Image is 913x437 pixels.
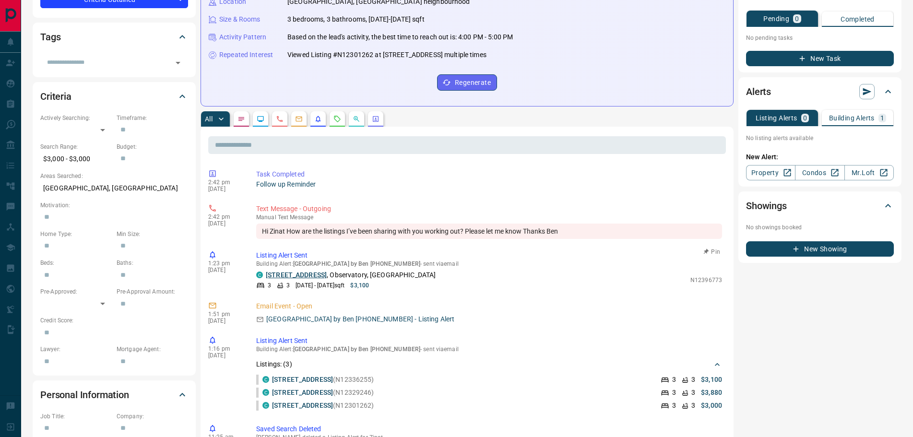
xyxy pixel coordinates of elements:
[208,311,242,318] p: 1:51 pm
[701,388,722,398] p: $3,880
[117,287,188,296] p: Pre-Approval Amount:
[117,345,188,354] p: Mortgage Agent:
[266,270,436,280] p: , Observatory, [GEOGRAPHIC_DATA]
[841,16,875,23] p: Completed
[256,346,722,353] p: Building Alert : - sent via email
[262,389,269,396] div: condos.ca
[40,259,112,267] p: Beds:
[880,115,884,121] p: 1
[746,31,894,45] p: No pending tasks
[40,172,188,180] p: Areas Searched:
[746,134,894,142] p: No listing alerts available
[208,345,242,352] p: 1:16 pm
[208,213,242,220] p: 2:42 pm
[262,402,269,409] div: condos.ca
[746,165,795,180] a: Property
[844,165,894,180] a: Mr.Loft
[40,25,188,48] div: Tags
[293,346,420,353] span: [GEOGRAPHIC_DATA] by Ben [PHONE_NUMBER]
[40,230,112,238] p: Home Type:
[208,186,242,192] p: [DATE]
[256,336,722,346] p: Listing Alert Sent
[40,29,60,45] h2: Tags
[40,383,188,406] div: Personal Information
[256,359,292,369] p: Listings: ( 3 )
[803,115,807,121] p: 0
[272,376,333,383] a: [STREET_ADDRESS]
[266,271,327,279] a: [STREET_ADDRESS]
[205,116,213,122] p: All
[314,115,322,123] svg: Listing Alerts
[746,194,894,217] div: Showings
[746,152,894,162] p: New Alert:
[287,14,425,24] p: 3 bedrooms, 3 bathrooms, [DATE]-[DATE] sqft
[256,204,722,214] p: Text Message - Outgoing
[208,179,242,186] p: 2:42 pm
[256,179,722,189] p: Follow up Reminder
[40,151,112,167] p: $3,000 - $3,000
[219,32,266,42] p: Activity Pattern
[40,114,112,122] p: Actively Searching:
[256,214,276,221] span: manual
[701,401,722,411] p: $3,000
[698,248,726,256] button: Pin
[208,318,242,324] p: [DATE]
[690,276,722,284] p: N12396773
[701,375,722,385] p: $3,100
[256,224,722,239] div: Hi Zinat How are the listings I’ve been sharing with you working out? Please let me know Thanks Ben
[296,281,344,290] p: [DATE] - [DATE] sqft
[763,15,789,22] p: Pending
[756,115,797,121] p: Listing Alerts
[272,388,374,398] p: (N12329246)
[40,180,188,196] p: [GEOGRAPHIC_DATA], [GEOGRAPHIC_DATA]
[795,15,799,22] p: 0
[117,230,188,238] p: Min Size:
[208,220,242,227] p: [DATE]
[691,388,695,398] p: 3
[829,115,875,121] p: Building Alerts
[350,281,369,290] p: $3,100
[672,401,676,411] p: 3
[117,142,188,151] p: Budget:
[266,314,454,324] p: [GEOGRAPHIC_DATA] by Ben [PHONE_NUMBER] - Listing Alert
[40,345,112,354] p: Lawyer:
[40,142,112,151] p: Search Range:
[746,84,771,99] h2: Alerts
[746,198,787,213] h2: Showings
[295,115,303,123] svg: Emails
[237,115,245,123] svg: Notes
[208,267,242,273] p: [DATE]
[268,281,271,290] p: 3
[256,250,722,260] p: Listing Alert Sent
[208,260,242,267] p: 1:23 pm
[171,56,185,70] button: Open
[746,51,894,66] button: New Task
[691,401,695,411] p: 3
[287,50,486,60] p: Viewed Listing #N12301262 at [STREET_ADDRESS] multiple times
[672,388,676,398] p: 3
[437,74,497,91] button: Regenerate
[256,272,263,278] div: condos.ca
[272,375,374,385] p: (N12336255)
[746,80,894,103] div: Alerts
[333,115,341,123] svg: Requests
[208,352,242,359] p: [DATE]
[746,223,894,232] p: No showings booked
[257,115,264,123] svg: Lead Browsing Activity
[372,115,379,123] svg: Agent Actions
[40,316,188,325] p: Credit Score:
[256,214,722,221] p: Text Message
[276,115,284,123] svg: Calls
[256,355,722,373] div: Listings: (3)
[40,412,112,421] p: Job Title:
[272,402,333,409] a: [STREET_ADDRESS]
[40,89,71,104] h2: Criteria
[256,260,722,267] p: Building Alert : - sent via email
[256,301,722,311] p: Email Event - Open
[272,389,333,396] a: [STREET_ADDRESS]
[117,412,188,421] p: Company:
[117,259,188,267] p: Baths:
[219,50,273,60] p: Repeated Interest
[40,201,188,210] p: Motivation:
[40,287,112,296] p: Pre-Approved:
